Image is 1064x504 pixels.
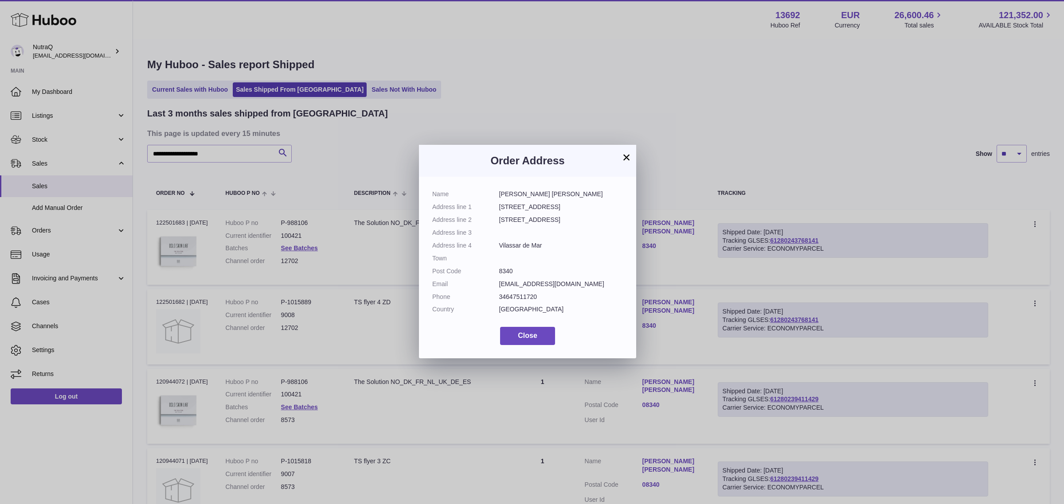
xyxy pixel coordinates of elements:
dd: [EMAIL_ADDRESS][DOMAIN_NAME] [499,280,623,288]
dd: [STREET_ADDRESS] [499,203,623,211]
dt: Address line 3 [432,229,499,237]
dt: Town [432,254,499,263]
dt: Post Code [432,267,499,275]
span: Close [518,332,537,339]
dt: Name [432,190,499,198]
dt: Country [432,305,499,314]
dd: 8340 [499,267,623,275]
button: × [621,152,632,163]
dt: Address line 1 [432,203,499,211]
dd: [STREET_ADDRESS] [499,216,623,224]
dt: Email [432,280,499,288]
button: Close [500,327,555,345]
dt: Address line 4 [432,241,499,250]
dt: Address line 2 [432,216,499,224]
dd: [GEOGRAPHIC_DATA] [499,305,623,314]
dt: Phone [432,293,499,301]
dd: Vilassar de Mar [499,241,623,250]
dd: [PERSON_NAME] [PERSON_NAME] [499,190,623,198]
h3: Order Address [432,154,623,168]
dd: 34647511720 [499,293,623,301]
